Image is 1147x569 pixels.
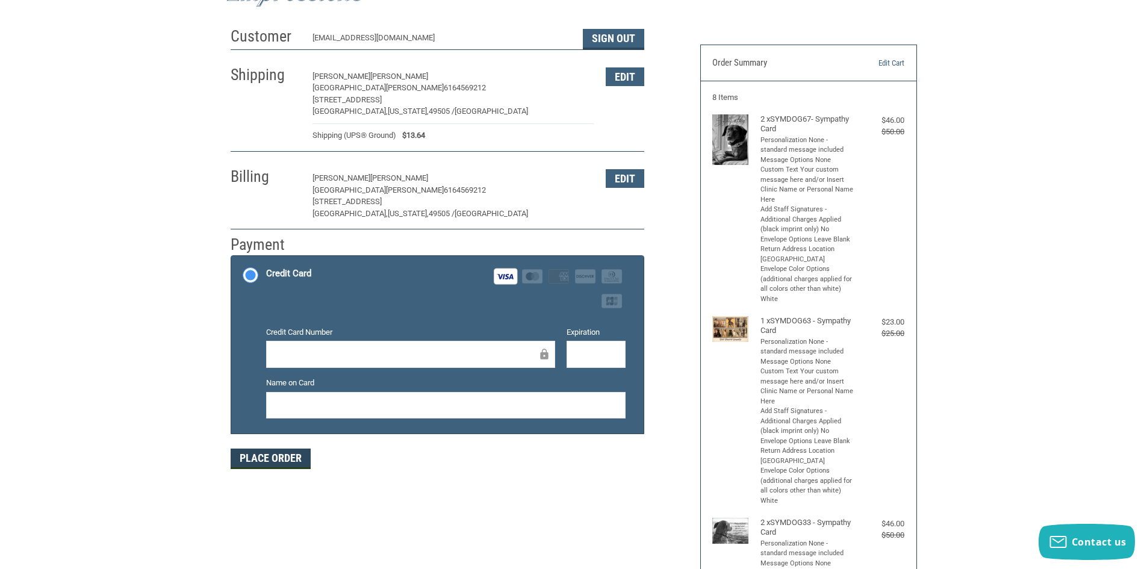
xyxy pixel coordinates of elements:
[1072,535,1127,549] span: Contact us
[760,114,854,134] h4: 2 x SYMDOG67- Sympathy Card
[583,29,644,49] button: Sign Out
[843,57,904,69] a: Edit Cart
[231,449,311,469] button: Place Order
[455,209,528,218] span: [GEOGRAPHIC_DATA]
[231,26,301,46] h2: Customer
[760,244,854,264] li: Return Address Location [GEOGRAPHIC_DATA]
[760,367,854,406] li: Custom Text Your custom message here and/or Insert Clinic Name or Personal Name Here
[760,264,854,304] li: Envelope Color Options (additional charges applied for all colors other than white) White
[760,446,854,466] li: Return Address Location [GEOGRAPHIC_DATA]
[760,235,854,245] li: Envelope Options Leave Blank
[760,165,854,205] li: Custom Text Your custom message here and/or Insert Clinic Name or Personal Name Here
[266,264,311,284] div: Credit Card
[231,65,301,85] h2: Shipping
[312,72,370,81] span: [PERSON_NAME]
[856,518,904,530] div: $46.00
[567,326,626,338] label: Expiration
[444,185,486,194] span: 6164569212
[760,406,854,437] li: Add Staff Signatures - Additional Charges Applied (black imprint only) No
[312,32,571,49] div: [EMAIL_ADDRESS][DOMAIN_NAME]
[455,107,528,116] span: [GEOGRAPHIC_DATA]
[856,328,904,340] div: $25.00
[231,167,301,187] h2: Billing
[760,316,854,336] h4: 1 x SYMDOG63 - Sympathy Card
[606,67,644,86] button: Edit
[312,185,444,194] span: [GEOGRAPHIC_DATA][PERSON_NAME]
[760,155,854,166] li: Message Options None
[444,83,486,92] span: 6164569212
[712,93,904,102] h3: 8 Items
[231,235,301,255] h2: Payment
[266,326,555,338] label: Credit Card Number
[370,173,428,182] span: [PERSON_NAME]
[856,126,904,138] div: $50.00
[312,83,444,92] span: [GEOGRAPHIC_DATA][PERSON_NAME]
[760,437,854,447] li: Envelope Options Leave Blank
[429,107,455,116] span: 49505 /
[266,377,626,389] label: Name on Card
[396,129,425,141] span: $13.64
[312,209,388,218] span: [GEOGRAPHIC_DATA],
[606,169,644,188] button: Edit
[312,107,388,116] span: [GEOGRAPHIC_DATA],
[429,209,455,218] span: 49505 /
[760,559,854,569] li: Message Options None
[312,129,396,141] span: Shipping (UPS® Ground)
[312,173,370,182] span: [PERSON_NAME]
[760,135,854,155] li: Personalization None - standard message included
[760,337,854,357] li: Personalization None - standard message included
[760,205,854,235] li: Add Staff Signatures - Additional Charges Applied (black imprint only) No
[856,316,904,328] div: $23.00
[712,57,843,69] h3: Order Summary
[856,529,904,541] div: $50.00
[388,107,429,116] span: [US_STATE],
[388,209,429,218] span: [US_STATE],
[312,197,382,206] span: [STREET_ADDRESS]
[760,357,854,367] li: Message Options None
[760,539,854,559] li: Personalization None - standard message included
[760,466,854,506] li: Envelope Color Options (additional charges applied for all colors other than white) White
[856,114,904,126] div: $46.00
[760,518,854,538] h4: 2 x SYMDOG33 - Sympathy Card
[370,72,428,81] span: [PERSON_NAME]
[1039,524,1135,560] button: Contact us
[312,95,382,104] span: [STREET_ADDRESS]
